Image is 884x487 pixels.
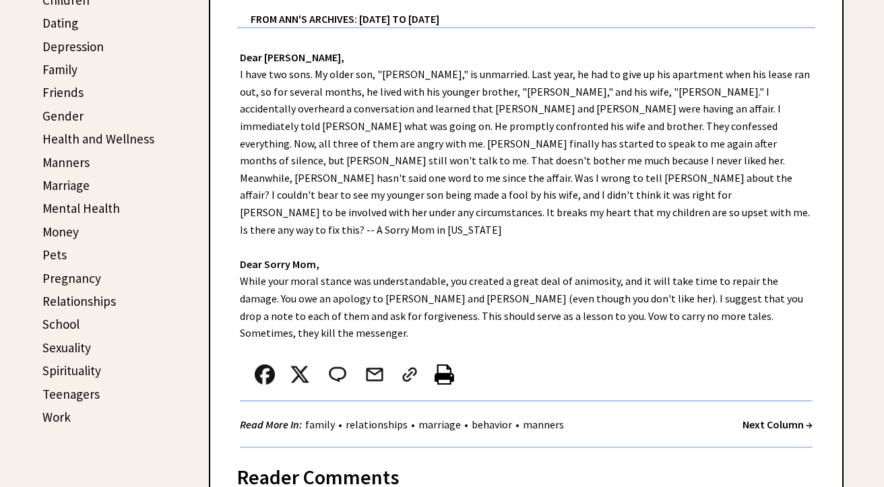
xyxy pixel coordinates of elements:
[743,418,813,431] a: Next Column →
[42,15,78,31] a: Dating
[302,418,338,431] a: family
[42,61,77,77] a: Family
[42,293,116,309] a: Relationships
[42,362,101,379] a: Spirituality
[42,409,71,425] a: Work
[237,463,815,484] div: Reader Comments
[42,154,90,170] a: Manners
[365,364,385,385] img: mail.png
[42,131,154,147] a: Health and Wellness
[42,247,67,263] a: Pets
[42,316,80,332] a: School
[240,257,319,271] strong: Dear Sorry Mom,
[240,418,302,431] strong: Read More In:
[42,224,79,240] a: Money
[240,416,567,433] div: • • • •
[255,364,275,385] img: facebook.png
[290,364,310,385] img: x_small.png
[468,418,515,431] a: behavior
[342,418,411,431] a: relationships
[415,418,464,431] a: marriage
[42,38,104,55] a: Depression
[42,200,120,216] a: Mental Health
[326,364,349,385] img: message_round%202.png
[42,84,84,100] a: Friends
[42,386,100,402] a: Teenagers
[240,51,344,64] strong: Dear [PERSON_NAME],
[519,418,567,431] a: manners
[42,270,101,286] a: Pregnancy
[42,108,84,124] a: Gender
[400,364,420,385] img: link_02.png
[42,177,90,193] a: Marriage
[210,28,842,448] div: I have two sons. My older son, "[PERSON_NAME]," is unmarried. Last year, he had to give up his ap...
[435,364,454,385] img: printer%20icon.png
[42,339,91,356] a: Sexuality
